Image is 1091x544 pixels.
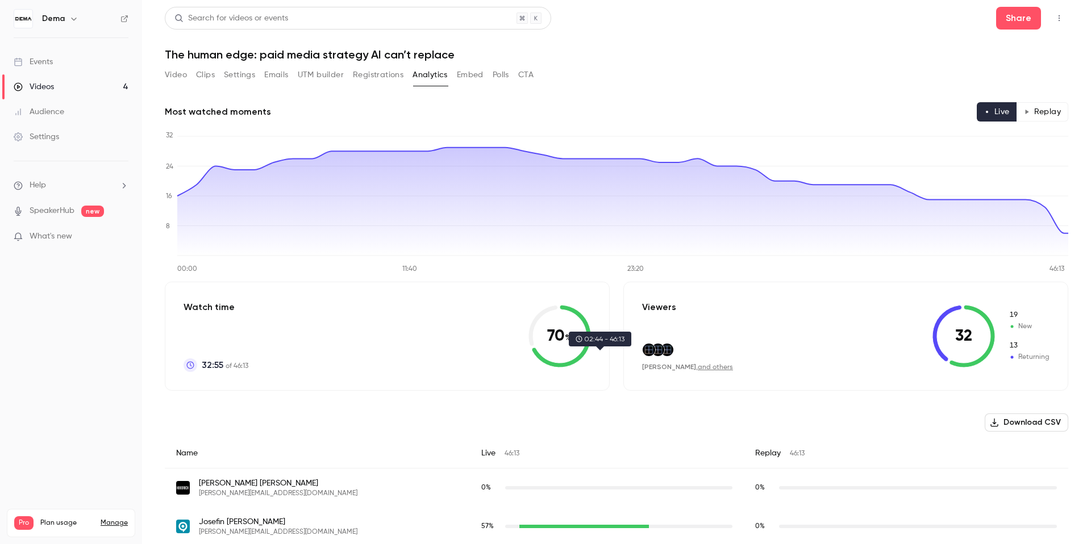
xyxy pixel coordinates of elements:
tspan: 00:00 [177,266,197,273]
button: Replay [1017,102,1068,122]
span: Josefin [PERSON_NAME] [199,516,357,528]
button: Video [165,66,187,84]
button: Emails [264,66,288,84]
tspan: 16 [166,193,172,200]
h6: Dema [42,13,65,24]
span: 0 % [755,484,765,491]
button: Embed [457,66,484,84]
span: 0 % [755,523,765,530]
span: new [81,206,104,217]
span: 46:13 [790,450,805,457]
span: Plan usage [40,518,94,528]
button: Download CSV [985,413,1068,432]
span: 0 % [481,484,491,491]
button: Live [977,102,1017,122]
h2: Most watched moments [165,105,271,119]
div: , [642,362,733,372]
img: dema.ai [661,344,673,356]
img: hoodrichuk.com [176,481,190,495]
span: Returning [1009,341,1050,351]
div: Settings [14,131,59,143]
button: Top Bar Actions [1050,9,1068,27]
span: [PERSON_NAME][EMAIL_ADDRESS][DOMAIN_NAME] [199,489,357,498]
div: Replay [744,438,1069,468]
button: Polls [493,66,509,84]
span: Live watch time [481,521,499,532]
a: SpeakerHub [30,205,74,217]
span: 46:13 [505,450,519,457]
span: Help [30,179,46,191]
p: Watch time [184,300,248,314]
div: Events [14,56,53,68]
p: Viewers [642,300,676,314]
span: [PERSON_NAME] [PERSON_NAME] [199,478,357,489]
button: UTM builder [298,66,344,84]
div: Search for videos or events [174,12,288,24]
span: Replay watch time [755,521,773,532]
span: New [1009,321,1050,332]
a: and others [698,364,733,371]
span: Pro [14,516,34,530]
tspan: 24 [166,164,173,170]
span: Returning [1009,352,1050,362]
iframe: Noticeable Trigger [115,232,128,242]
img: dema.ai [643,344,655,356]
div: Videos [14,81,54,93]
tspan: 32 [166,132,173,139]
h1: The human edge: paid media strategy AI can’t replace [165,48,1068,61]
button: Analytics [413,66,448,84]
span: 32:55 [202,358,223,372]
tspan: 46:13 [1050,266,1064,273]
span: [PERSON_NAME] [642,363,696,371]
span: What's new [30,231,72,242]
img: Dema [14,10,32,28]
img: uc.se [176,520,190,533]
span: [PERSON_NAME][EMAIL_ADDRESS][DOMAIN_NAME] [199,528,357,537]
div: Name [165,438,470,468]
tspan: 11:40 [402,266,417,273]
span: Replay watch time [755,483,773,493]
div: Audience [14,106,64,118]
span: 57 % [481,523,494,530]
button: Registrations [353,66,403,84]
tspan: 8 [166,223,170,230]
button: Share [996,7,1041,30]
span: New [1009,310,1050,320]
a: Manage [101,518,128,528]
button: CTA [518,66,534,84]
img: dema.ai [652,344,664,356]
tspan: 23:20 [627,266,644,273]
div: chloe.anderson@hoodrichuk.com [165,468,1068,508]
p: of 46:13 [202,358,248,372]
div: Live [470,438,744,468]
button: Clips [196,66,215,84]
button: Settings [224,66,255,84]
span: Live watch time [481,483,499,493]
li: help-dropdown-opener [14,179,128,191]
